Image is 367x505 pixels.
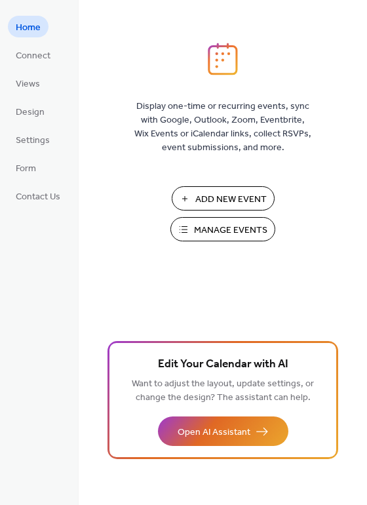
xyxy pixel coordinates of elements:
[8,100,52,122] a: Design
[208,43,238,75] img: logo_icon.svg
[16,106,45,119] span: Design
[16,21,41,35] span: Home
[8,157,44,178] a: Form
[8,129,58,150] a: Settings
[8,16,48,37] a: Home
[16,77,40,91] span: Views
[132,375,314,407] span: Want to adjust the layout, update settings, or change the design? The assistant can help.
[8,44,58,66] a: Connect
[195,193,267,207] span: Add New Event
[8,185,68,207] a: Contact Us
[158,355,288,374] span: Edit Your Calendar with AI
[158,416,288,446] button: Open AI Assistant
[16,49,50,63] span: Connect
[170,217,275,241] button: Manage Events
[16,162,36,176] span: Form
[178,426,250,439] span: Open AI Assistant
[134,100,311,155] span: Display one-time or recurring events, sync with Google, Outlook, Zoom, Eventbrite, Wix Events or ...
[16,134,50,148] span: Settings
[16,190,60,204] span: Contact Us
[172,186,275,211] button: Add New Event
[194,224,267,237] span: Manage Events
[8,72,48,94] a: Views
